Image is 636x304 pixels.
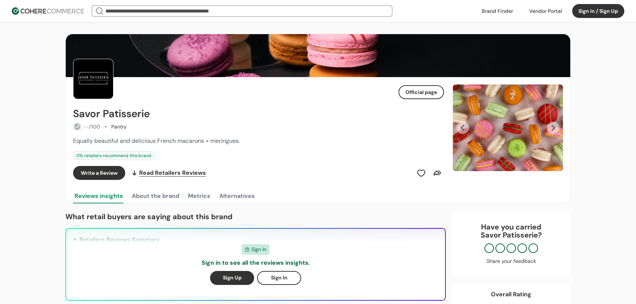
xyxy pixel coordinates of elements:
[131,166,206,180] a: Read Retailers Reviews
[111,123,127,131] div: Pantry
[73,189,124,203] button: Reviews insights
[187,189,212,203] button: Metrics
[459,231,563,239] p: Savor Patisserie ?
[491,290,531,299] div: Overall Rating
[130,189,181,203] button: About the brand
[73,166,125,180] button: Write a Review
[453,84,563,171] div: Carousel
[65,211,446,222] p: What retail buyers are saying about this brand
[453,84,563,171] img: Slide 0
[73,137,240,145] span: Equally beautiful and delicious French macarons + meringues.
[251,246,267,253] span: Sign In
[73,151,155,160] div: 0 % retailers recommend this brand
[89,123,100,130] span: /100
[202,258,310,267] p: Sign in to see all the reviews insights.
[459,257,563,265] div: Share your feedback
[73,59,113,99] img: Brand Photo
[257,271,301,285] button: Sign In
[547,122,559,134] button: Next Slide
[73,108,150,120] h2: Savor Patisserie
[210,271,254,285] button: Sign Up
[453,84,563,171] div: Slide 1
[83,123,89,130] span: --
[456,122,469,134] button: Previous Slide
[572,4,624,18] button: Sign In / Sign Up
[218,189,256,203] button: Alternatives
[66,34,570,77] img: Brand cover image
[398,85,444,99] button: Official page
[139,169,206,177] span: Read Retailers Reviews
[459,223,563,239] div: Have you carried
[12,7,84,15] img: Cohere Logo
